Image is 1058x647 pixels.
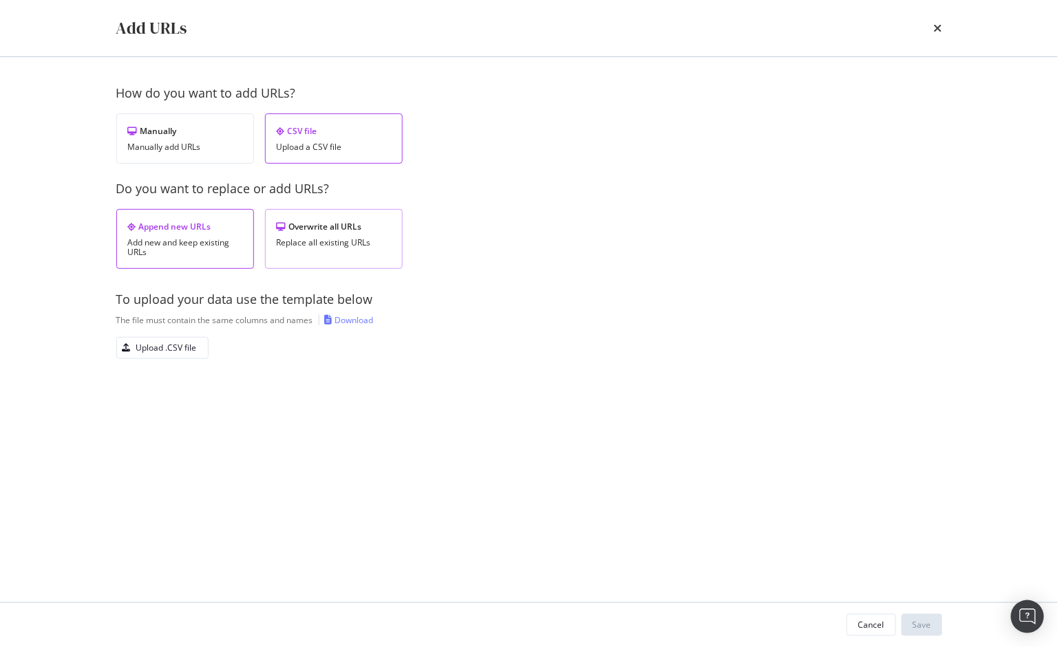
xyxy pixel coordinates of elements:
div: Manually [128,125,242,137]
div: Cancel [858,619,885,630]
div: Save [913,619,931,630]
div: Append new URLs [128,221,242,232]
div: Upload .CSV file [136,342,197,353]
button: Cancel [847,614,896,636]
div: Do you want to replace or add URLs? [116,180,942,198]
div: The file must contain the same columns and names [116,314,313,326]
div: How do you want to add URLs? [116,85,942,102]
div: Add URLs [116,17,187,40]
div: Download [335,314,374,326]
div: times [934,17,942,40]
div: Open Intercom Messenger [1011,600,1044,633]
div: CSV file [277,125,391,137]
div: Overwrite all URLs [277,221,391,232]
a: Download [325,314,374,326]
div: Manually add URLs [128,142,242,152]
div: Replace all existing URLs [277,238,391,248]
button: Upload .CSV file [116,337,209,359]
div: Upload a CSV file [277,142,391,152]
div: Add new and keep existing URLs [128,238,242,257]
div: To upload your data use the template below [116,291,942,309]
button: Save [902,614,942,636]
